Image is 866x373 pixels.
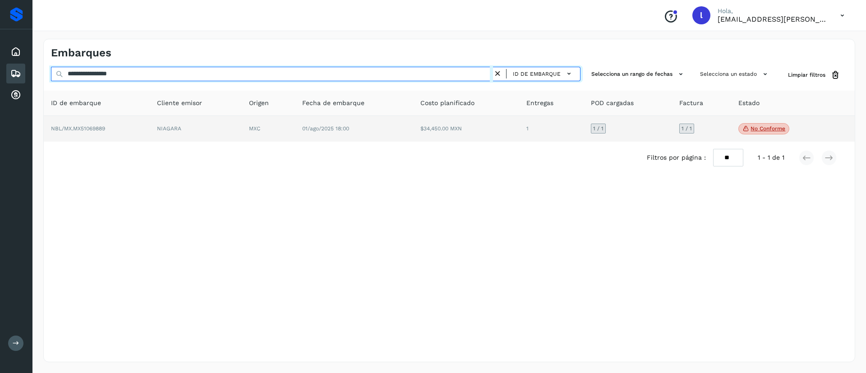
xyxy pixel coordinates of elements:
span: Filtros por página : [647,153,706,162]
button: Selecciona un rango de fechas [588,67,689,82]
button: ID de embarque [510,67,576,80]
button: Selecciona un estado [696,67,774,82]
span: 1 - 1 de 1 [758,153,784,162]
span: Costo planificado [420,98,474,108]
div: Inicio [6,42,25,62]
span: 01/ago/2025 18:00 [302,125,349,132]
span: Limpiar filtros [788,71,825,79]
td: NIAGARA [150,116,242,142]
span: Origen [249,98,269,108]
p: Hola, [718,7,826,15]
span: Cliente emisor [157,98,202,108]
span: Entregas [526,98,553,108]
div: Cuentas por cobrar [6,85,25,105]
td: MXC [242,116,295,142]
div: Embarques [6,64,25,83]
span: NBL/MX.MX51069889 [51,125,105,132]
span: Factura [679,98,703,108]
span: ID de embarque [51,98,101,108]
td: $34,450.00 MXN [413,116,519,142]
h4: Embarques [51,46,111,60]
span: 1 / 1 [593,126,603,131]
td: 1 [519,116,583,142]
button: Limpiar filtros [781,67,848,83]
span: 1 / 1 [682,126,692,131]
span: POD cargadas [591,98,634,108]
p: No conforme [751,125,785,132]
span: Fecha de embarque [302,98,364,108]
p: lauraamalia.castillo@xpertal.com [718,15,826,23]
span: ID de embarque [513,70,561,78]
span: Estado [738,98,760,108]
